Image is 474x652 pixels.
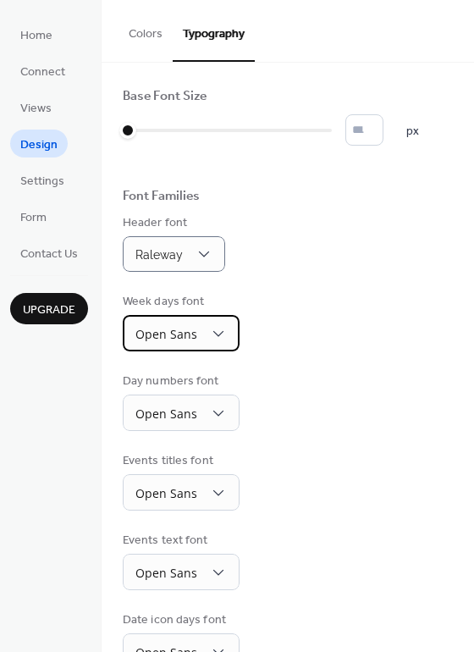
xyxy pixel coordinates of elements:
div: Events titles font [123,452,236,470]
a: Form [10,202,57,230]
span: Open Sans [135,485,197,501]
span: Home [20,27,52,45]
a: Settings [10,166,74,194]
span: Open Sans [135,326,197,342]
span: Contact Us [20,246,78,263]
div: Font Families [123,188,200,206]
span: Open Sans [135,565,197,581]
div: Header font [123,214,222,232]
span: Connect [20,64,65,81]
button: Upgrade [10,293,88,324]
div: Day numbers font [123,373,236,390]
span: px [406,123,419,141]
div: Events text font [123,532,236,550]
a: Design [10,130,68,157]
a: Home [10,20,63,48]
span: Design [20,136,58,154]
a: Views [10,93,62,121]
div: Base Font Size [123,88,207,106]
span: Upgrade [23,301,75,319]
span: Open Sans [135,406,197,422]
span: Form [20,209,47,227]
span: Settings [20,173,64,191]
a: Connect [10,57,75,85]
div: Week days font [123,293,236,311]
span: Views [20,100,52,118]
a: Contact Us [10,239,88,267]
span: Raleway [135,248,183,262]
div: Date icon days font [123,611,236,629]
